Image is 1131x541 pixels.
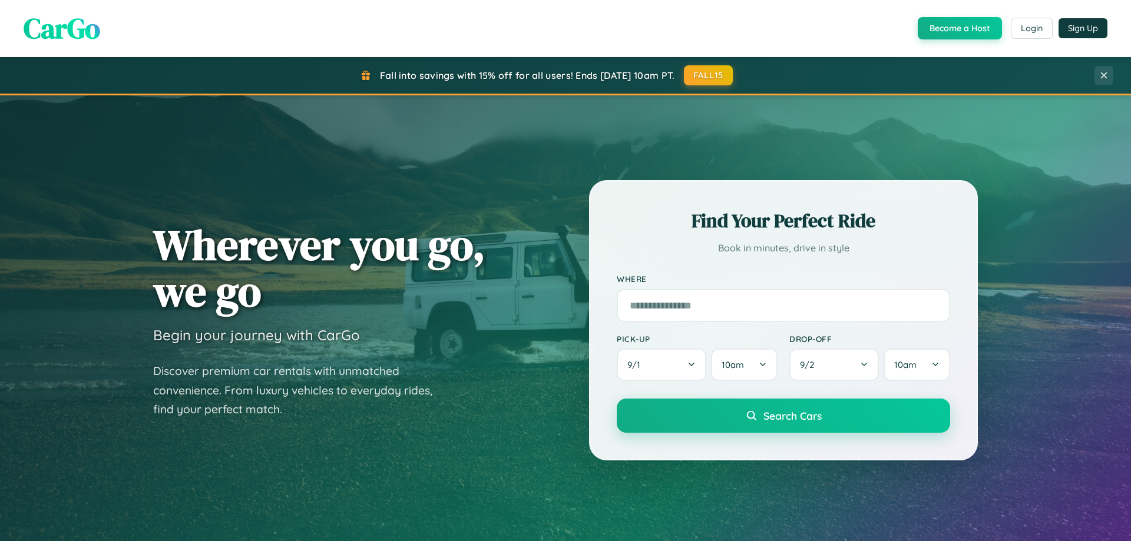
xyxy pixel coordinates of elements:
[918,17,1002,39] button: Become a Host
[722,359,744,370] span: 10am
[153,221,485,314] h1: Wherever you go, we go
[800,359,820,370] span: 9 / 2
[617,399,950,433] button: Search Cars
[617,274,950,284] label: Where
[684,65,733,85] button: FALL15
[1059,18,1107,38] button: Sign Up
[789,334,950,344] label: Drop-off
[884,349,950,381] button: 10am
[789,349,879,381] button: 9/2
[617,240,950,257] p: Book in minutes, drive in style
[380,69,675,81] span: Fall into savings with 15% off for all users! Ends [DATE] 10am PT.
[153,361,448,419] p: Discover premium car rentals with unmatched convenience. From luxury vehicles to everyday rides, ...
[1011,18,1053,39] button: Login
[617,334,778,344] label: Pick-up
[617,208,950,234] h2: Find Your Perfect Ride
[711,349,778,381] button: 10am
[894,359,917,370] span: 10am
[763,409,822,422] span: Search Cars
[617,349,706,381] button: 9/1
[24,9,100,48] span: CarGo
[153,326,360,344] h3: Begin your journey with CarGo
[627,359,646,370] span: 9 / 1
